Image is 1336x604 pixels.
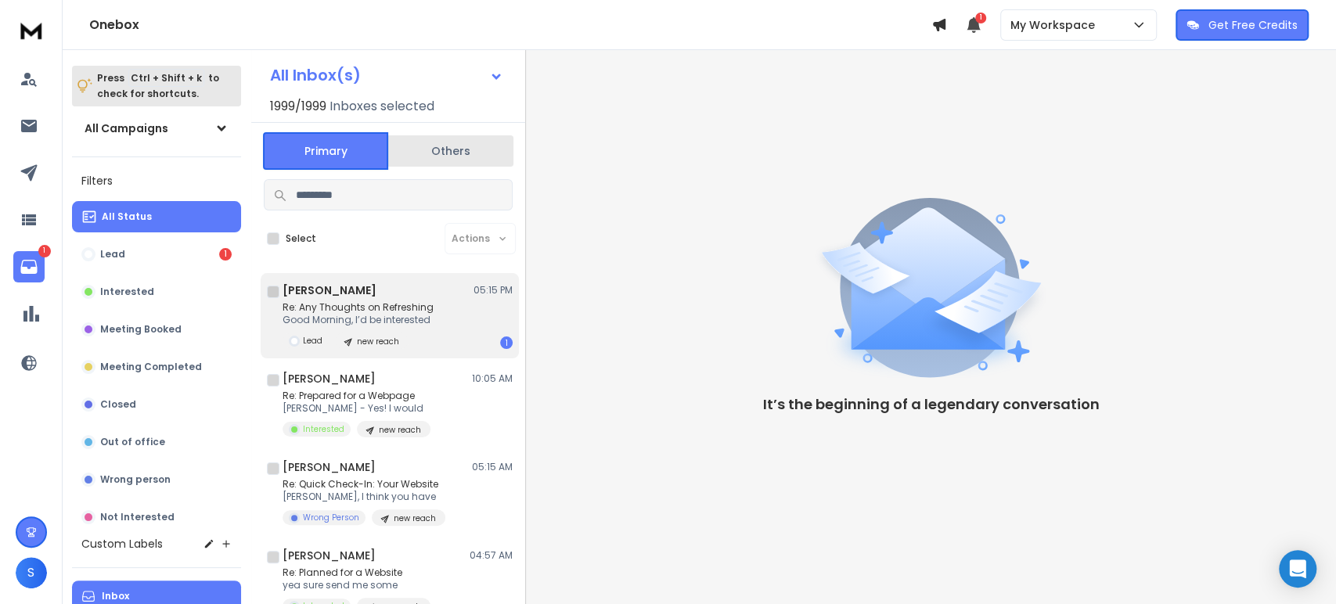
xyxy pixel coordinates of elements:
[72,239,241,270] button: Lead1
[263,132,388,170] button: Primary
[283,579,430,591] p: yea sure send me some
[470,549,513,562] p: 04:57 AM
[283,402,430,415] p: [PERSON_NAME] - Yes! I would
[472,461,513,473] p: 05:15 AM
[286,232,316,245] label: Select
[72,426,241,458] button: Out of office
[72,464,241,495] button: Wrong person
[283,491,445,503] p: [PERSON_NAME], I think you have
[72,113,241,144] button: All Campaigns
[763,394,1100,415] p: It’s the beginning of a legendary conversation
[357,336,399,347] p: new reach
[283,282,376,298] h1: [PERSON_NAME]
[283,459,376,475] h1: [PERSON_NAME]
[100,398,136,411] p: Closed
[270,97,326,116] span: 1999 / 1999
[100,286,154,298] p: Interested
[1010,17,1101,33] p: My Workspace
[81,536,163,552] h3: Custom Labels
[379,424,421,436] p: new reach
[100,323,182,336] p: Meeting Booked
[100,511,175,523] p: Not Interested
[100,248,125,261] p: Lead
[283,314,434,326] p: Good Morning, I’d be interested
[303,512,359,523] p: Wrong Person
[283,301,434,314] p: Re: Any Thoughts on Refreshing
[97,70,219,102] p: Press to check for shortcuts.
[100,436,165,448] p: Out of office
[388,134,513,168] button: Others
[72,351,241,383] button: Meeting Completed
[128,69,204,87] span: Ctrl + Shift + k
[303,335,322,347] p: Lead
[72,276,241,307] button: Interested
[85,120,168,136] h1: All Campaigns
[16,557,47,588] button: S
[283,371,376,386] h1: [PERSON_NAME]
[100,361,202,373] p: Meeting Completed
[283,566,430,579] p: Re: Planned for a Website
[500,336,513,349] div: 1
[102,210,152,223] p: All Status
[13,251,45,282] a: 1
[283,390,430,402] p: Re: Prepared for a Webpage
[1176,9,1309,41] button: Get Free Credits
[329,97,434,116] h3: Inboxes selected
[474,284,513,297] p: 05:15 PM
[72,314,241,345] button: Meeting Booked
[257,59,516,91] button: All Inbox(s)
[1208,17,1298,33] p: Get Free Credits
[72,170,241,192] h3: Filters
[102,590,129,602] p: Inbox
[16,16,47,45] img: logo
[38,245,51,257] p: 1
[72,502,241,533] button: Not Interested
[394,512,436,524] p: new reach
[100,473,171,486] p: Wrong person
[283,548,376,563] h1: [PERSON_NAME]
[72,389,241,420] button: Closed
[975,13,986,23] span: 1
[1279,550,1316,588] div: Open Intercom Messenger
[72,201,241,232] button: All Status
[89,16,931,34] h1: Onebox
[303,423,344,435] p: Interested
[472,372,513,385] p: 10:05 AM
[219,248,232,261] div: 1
[283,478,445,491] p: Re: Quick Check-In: Your Website
[270,67,361,83] h1: All Inbox(s)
